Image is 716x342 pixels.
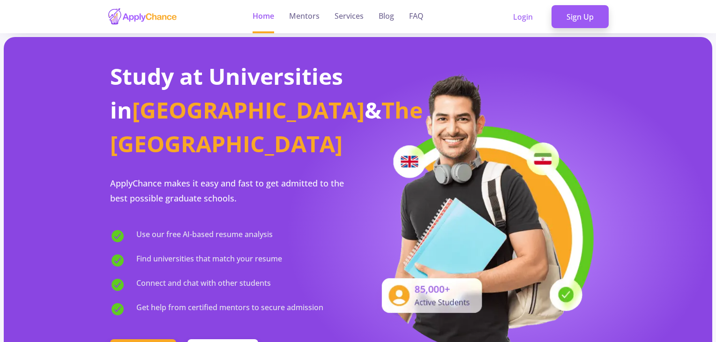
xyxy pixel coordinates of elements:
span: Connect and chat with other students [136,277,271,292]
a: Sign Up [552,5,609,29]
span: Find universities that match your resume [136,253,282,268]
span: Get help from certified mentors to secure admission [136,302,323,317]
span: Study at Universities in [110,61,343,125]
span: Use our free AI-based resume analysis [136,229,273,244]
span: & [365,95,381,125]
img: applychance logo [107,7,178,26]
span: ApplyChance makes it easy and fast to get admitted to the best possible graduate schools. [110,178,344,204]
a: Login [498,5,548,29]
span: [GEOGRAPHIC_DATA] [132,95,365,125]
